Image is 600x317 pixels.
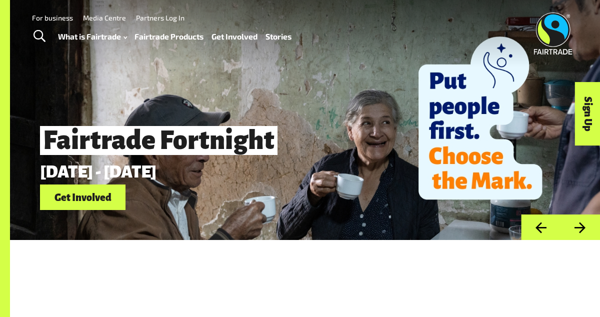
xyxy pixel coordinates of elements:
[27,24,51,49] a: Toggle Search
[560,214,600,240] button: Next
[32,13,73,22] a: For business
[521,214,560,240] button: Previous
[83,13,126,22] a: Media Centre
[58,29,127,43] a: What is Fairtrade
[533,12,572,54] img: Fairtrade Australia New Zealand logo
[265,29,291,43] a: Stories
[134,29,203,43] a: Fairtrade Products
[211,29,257,43] a: Get Involved
[136,13,184,22] a: Partners Log In
[40,162,479,181] p: [DATE] - [DATE]
[40,184,125,210] a: Get Involved
[40,126,277,155] span: Fairtrade Fortnight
